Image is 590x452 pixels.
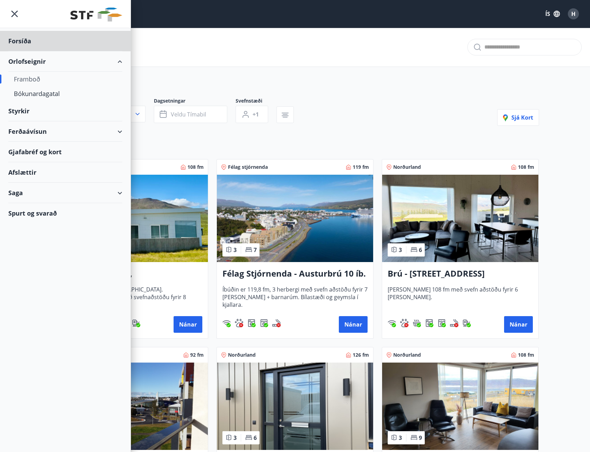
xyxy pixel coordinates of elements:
[234,434,237,442] span: 3
[450,319,458,327] img: QNIUl6Cv9L9rHgMXwuzGLuiJOj7RKqxk9mBFPqjq.svg
[413,319,421,327] div: Heitur pottur
[438,319,446,327] div: Þurrkari
[388,286,533,308] span: [PERSON_NAME] 108 fm með svefn aðstöðu fyrir 6 [PERSON_NAME].
[400,319,408,327] img: pxcaIm5dSOV3FS4whs1soiYWTwFQvksT25a9J10C.svg
[393,351,421,358] span: Norðurland
[504,316,533,333] button: Nánar
[388,319,396,327] div: Þráðlaust net
[247,319,256,327] img: Dl16BY4EX9PAW649lg1C3oBuIaAsR6QVDQBO2cTm.svg
[228,351,256,358] span: Norðurland
[565,6,582,22] button: H
[190,351,204,358] span: 92 fm
[463,319,471,327] img: nH7E6Gw2rvWFb8XaSdRp44dhkQaj4PJkOoRYItBQ.svg
[254,246,257,254] span: 7
[413,319,421,327] img: h89QDIuHlAdpqTriuIvuEWkTH976fOgBEOOeu1mi.svg
[236,106,268,123] button: +1
[217,363,373,450] img: Paella dish
[541,8,564,20] button: ÍS
[260,319,268,327] div: Þurrkari
[463,319,471,327] div: Hleðslustöð fyrir rafbíla
[419,434,422,442] span: 9
[353,351,369,358] span: 126 fm
[8,101,122,121] div: Styrkir
[154,106,227,123] button: Veldu tímabil
[382,363,538,450] img: Paella dish
[154,97,236,106] span: Dagsetningar
[425,319,433,327] img: Dl16BY4EX9PAW649lg1C3oBuIaAsR6QVDQBO2cTm.svg
[260,319,268,327] img: hddCLTAnxqFUMr1fxmbGG8zWilo2syolR0f9UjPn.svg
[222,268,368,280] h3: Félag Stjórnenda - Austurbrú 10 íb. 201
[236,97,276,106] span: Svefnstæði
[518,351,534,358] span: 108 fm
[438,319,446,327] img: hddCLTAnxqFUMr1fxmbGG8zWilo2syolR0f9UjPn.svg
[400,319,408,327] div: Gæludýr
[8,8,21,20] button: menu
[253,111,259,118] span: +1
[339,316,368,333] button: Nánar
[399,434,402,442] span: 3
[8,203,122,223] div: Spurt og svarað
[222,319,231,327] div: Þráðlaust net
[171,111,206,118] span: Veldu tímabil
[503,114,533,121] span: Sjá kort
[132,319,140,327] div: Hleðslustöð fyrir rafbíla
[8,31,122,51] div: Forsíða
[70,8,122,21] img: union_logo
[450,319,458,327] div: Reykingar / Vape
[235,319,243,327] div: Gæludýr
[222,286,368,308] span: Íbúðin er 119,8 fm, 3 herbergi með svefn aðstöðu fyrir 7 [PERSON_NAME] + barnarúm. Bílastæði og g...
[518,164,534,171] span: 108 fm
[272,319,281,327] div: Reykingar / Vape
[187,164,204,171] span: 108 fm
[8,142,122,162] div: Gjafabréf og kort
[228,164,268,171] span: Félag stjórnenda
[272,319,281,327] img: QNIUl6Cv9L9rHgMXwuzGLuiJOj7RKqxk9mBFPqjq.svg
[222,319,231,327] img: HJRyFFsYp6qjeUYhR4dAD8CaCEsnIFYZ05miwXoh.svg
[8,51,122,72] div: Orlofseignir
[571,10,575,18] span: H
[497,109,539,126] button: Sjá kort
[419,246,422,254] span: 6
[388,319,396,327] img: HJRyFFsYp6qjeUYhR4dAD8CaCEsnIFYZ05miwXoh.svg
[393,164,421,171] span: Norðurland
[217,175,373,262] img: Paella dish
[174,316,202,333] button: Nánar
[234,246,237,254] span: 3
[132,319,140,327] img: nH7E6Gw2rvWFb8XaSdRp44dhkQaj4PJkOoRYItBQ.svg
[8,162,122,183] div: Afslættir
[247,319,256,327] div: Þvottavél
[425,319,433,327] div: Þvottavél
[235,319,243,327] img: pxcaIm5dSOV3FS4whs1soiYWTwFQvksT25a9J10C.svg
[254,434,257,442] span: 6
[388,268,533,280] h3: Brú - [STREET_ADDRESS]
[382,175,538,262] img: Paella dish
[353,164,369,171] span: 119 fm
[14,86,117,101] div: Bókunardagatal
[8,121,122,142] div: Ferðaávísun
[8,183,122,203] div: Saga
[399,246,402,254] span: 3
[14,72,117,86] div: Framboð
